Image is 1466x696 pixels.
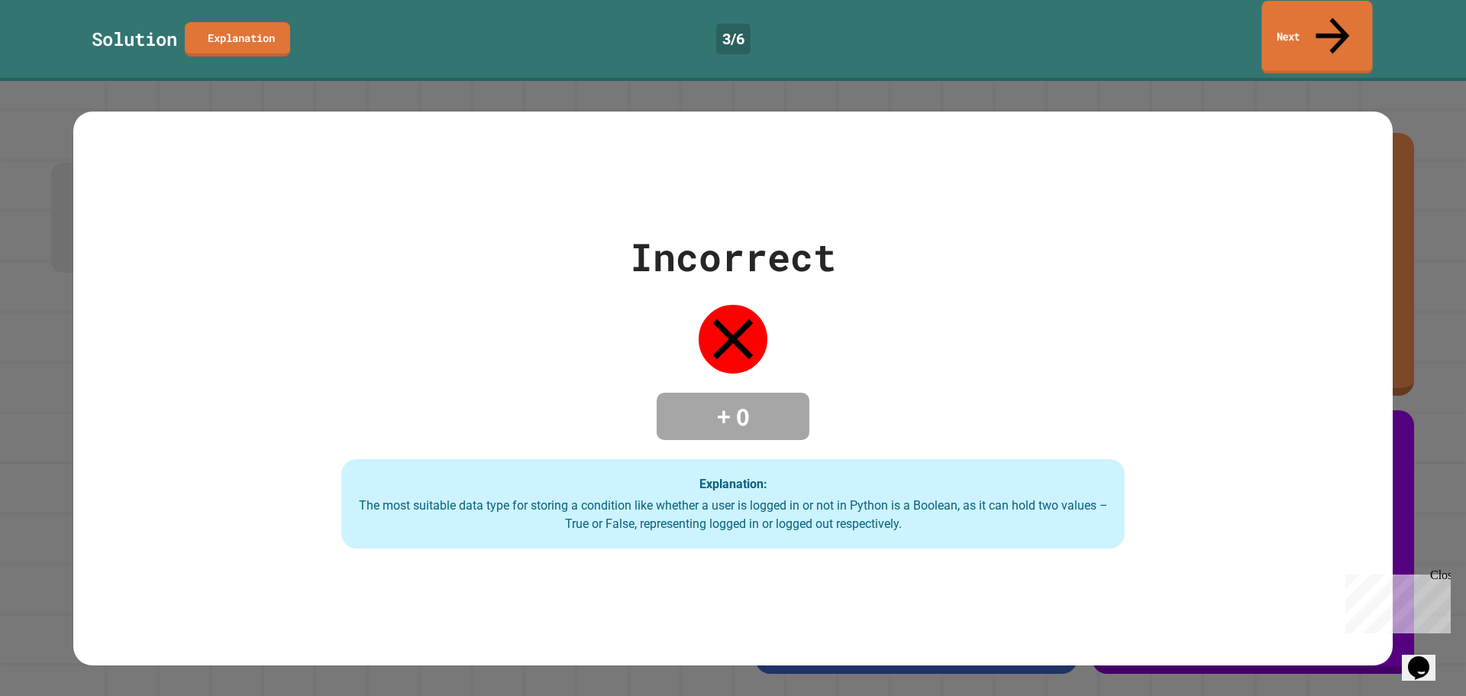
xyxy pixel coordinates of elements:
div: The most suitable data type for storing a condition like whether a user is logged in or not in Py... [357,497,1109,533]
div: Chat with us now!Close [6,6,105,97]
iframe: chat widget [1402,635,1451,681]
h4: + 0 [672,400,794,432]
div: 3 / 6 [716,24,751,54]
a: Next [1261,1,1372,74]
strong: Explanation: [699,476,767,490]
div: Solution [92,25,177,53]
a: Explanation [185,22,290,57]
iframe: chat widget [1339,568,1451,633]
div: Incorrect [630,228,836,286]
